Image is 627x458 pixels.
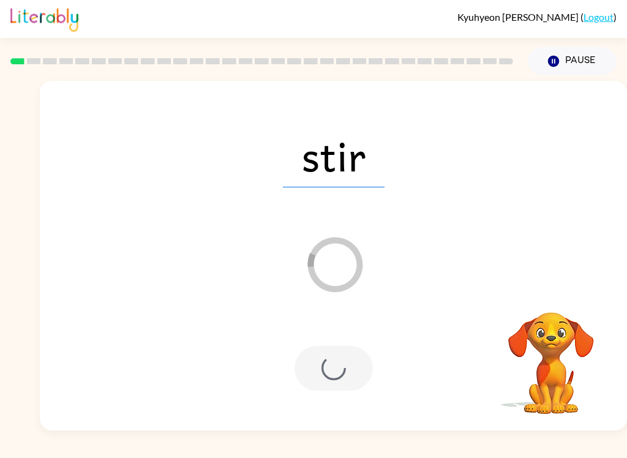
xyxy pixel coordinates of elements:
[528,47,617,75] button: Pause
[584,11,614,23] a: Logout
[283,124,385,187] span: stir
[457,11,617,23] div: ( )
[457,11,580,23] span: Kyuhyeon [PERSON_NAME]
[10,5,78,32] img: Literably
[490,293,612,416] video: Your browser must support playing .mp4 files to use Literably. Please try using another browser.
